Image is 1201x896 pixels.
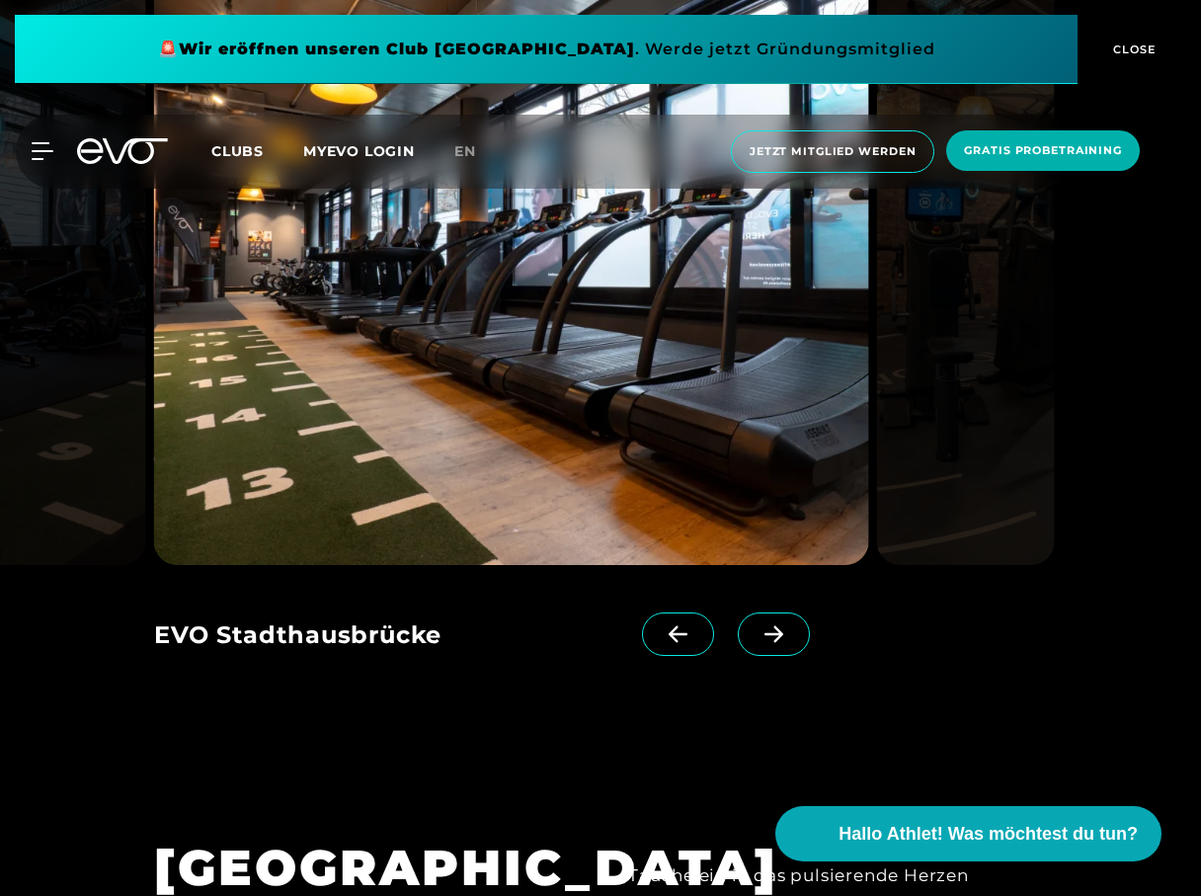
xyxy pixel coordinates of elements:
button: Hallo Athlet! Was möchtest du tun? [775,806,1161,861]
a: Gratis Probetraining [940,130,1146,173]
span: Hallo Athlet! Was möchtest du tun? [839,821,1138,848]
button: CLOSE [1078,15,1186,84]
a: MYEVO LOGIN [303,142,415,160]
span: en [454,142,476,160]
a: en [454,140,500,163]
span: Gratis Probetraining [964,142,1122,159]
span: Jetzt Mitglied werden [750,143,916,160]
a: Jetzt Mitglied werden [725,130,940,173]
span: Clubs [211,142,264,160]
a: Clubs [211,141,303,160]
span: CLOSE [1108,41,1157,58]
